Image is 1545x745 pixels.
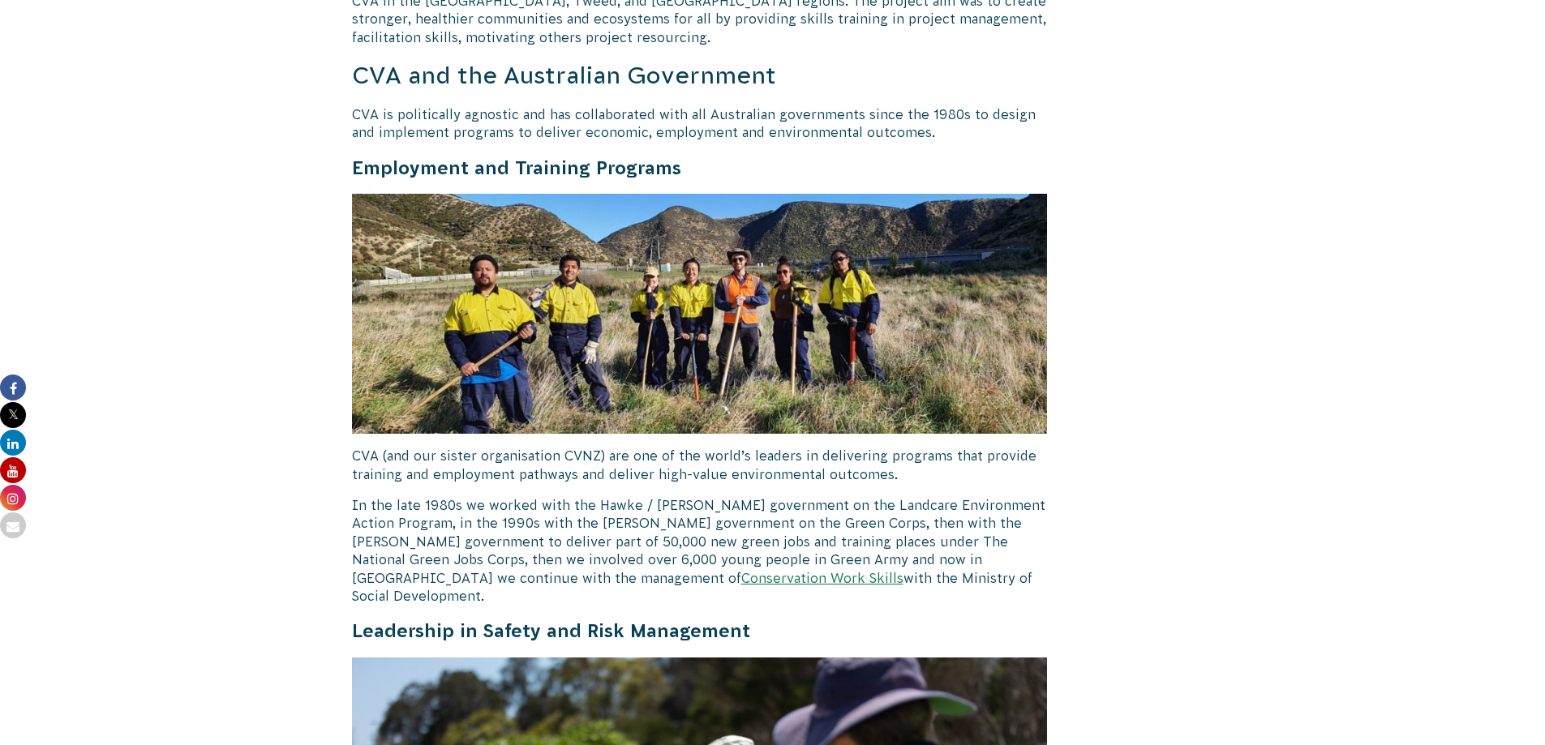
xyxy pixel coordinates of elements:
p: CVA (and our sister organisation CVNZ) are one of the world’s leaders in delivering programs that... [352,447,1048,483]
a: Conservation Work Skills [741,571,903,585]
p: CVA is politically agnostic and has collaborated with all Australian governments since the 1980s ... [352,105,1048,142]
strong: Employment and Training Programs [352,157,681,178]
h3: CVA and the Australian Government [352,59,1048,92]
p: In the late 1980s we worked with the Hawke / [PERSON_NAME] government on the Landcare Environment... [352,496,1048,605]
strong: Leadership in Safety and Risk Management [352,620,750,641]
